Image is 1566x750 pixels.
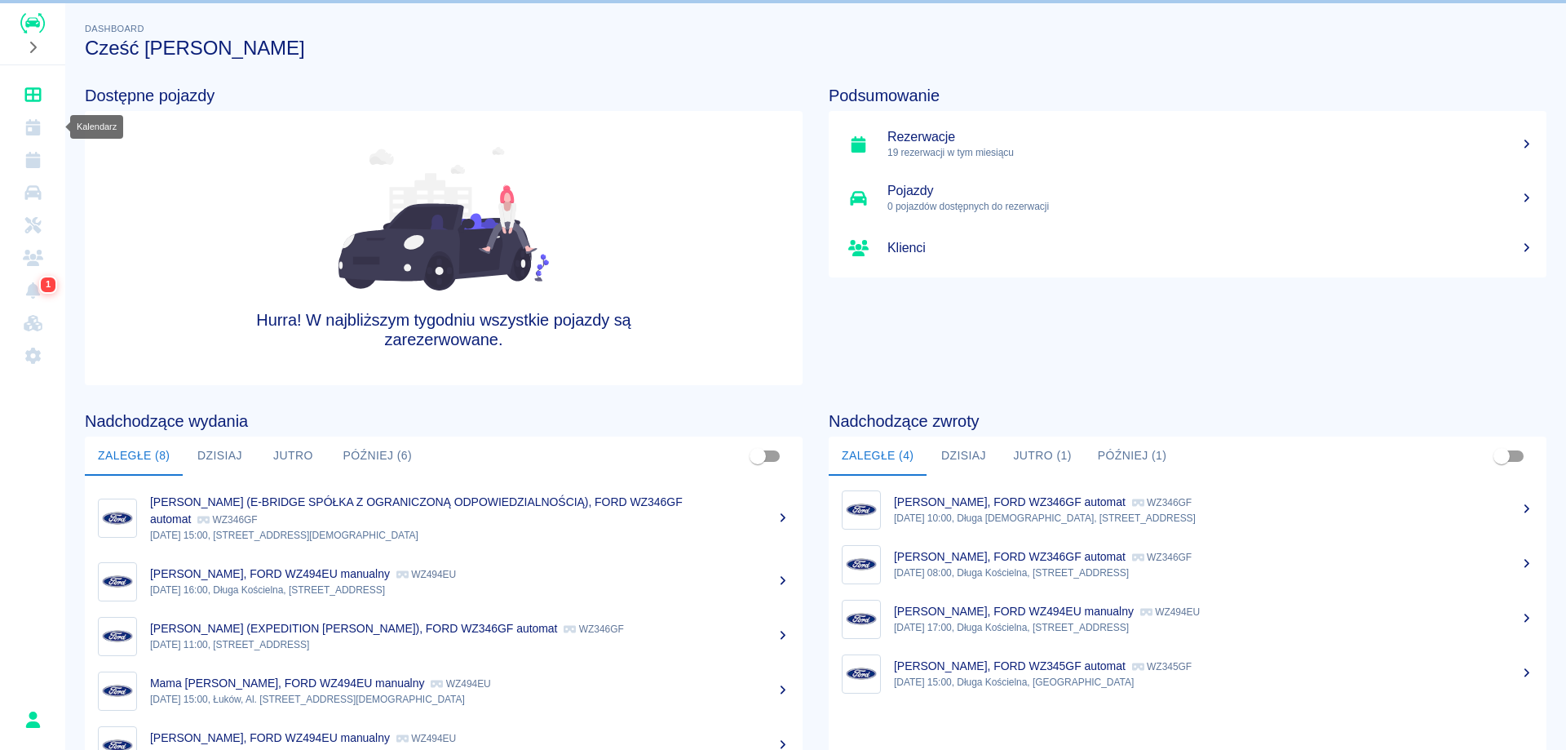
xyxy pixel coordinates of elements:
[1132,661,1192,672] p: WZ345GF
[894,511,1533,526] p: [DATE] 10:00, Długa [DEMOGRAPHIC_DATA], [STREET_ADDRESS]
[829,537,1546,592] a: Image[PERSON_NAME], FORD WZ346GF automat WZ346GF[DATE] 08:00, Długa Kościelna, [STREET_ADDRESS]
[1000,437,1084,476] button: Jutro (1)
[7,242,59,274] a: Klienci
[894,620,1533,635] p: [DATE] 17:00, Długa Kościelna, [STREET_ADDRESS]
[42,277,54,293] span: 1
[102,676,133,707] img: Image
[829,646,1546,701] a: Image[PERSON_NAME], FORD WZ345GF automat WZ345GF[DATE] 15:00, Długa Kościelna, [GEOGRAPHIC_DATA]
[1085,437,1180,476] button: Później (1)
[256,437,330,476] button: Jutro
[927,437,1000,476] button: Dzisiaj
[7,274,59,307] a: Powiadomienia
[829,171,1546,225] a: Pojazdy0 pojazdów dostępnych do rezerwacji
[1132,497,1192,508] p: WZ346GF
[85,663,803,718] a: ImageMama [PERSON_NAME], FORD WZ494EU manualny WZ494EU[DATE] 15:00, Łuków, Al. [STREET_ADDRESS][D...
[85,554,803,609] a: Image[PERSON_NAME], FORD WZ494EU manualny WZ494EU[DATE] 16:00, Długa Kościelna, [STREET_ADDRESS]
[102,566,133,597] img: Image
[85,24,144,33] span: Dashboard
[150,692,790,707] p: [DATE] 15:00, Łuków, Al. [STREET_ADDRESS][DEMOGRAPHIC_DATA]
[1140,606,1200,618] p: WZ494EU
[829,592,1546,646] a: Image[PERSON_NAME], FORD WZ494EU manualny WZ494EU[DATE] 17:00, Długa Kościelna, [STREET_ADDRESS]
[150,637,790,652] p: [DATE] 11:00, [STREET_ADDRESS]
[894,675,1533,690] p: [DATE] 15:00, Długa Kościelna, [GEOGRAPHIC_DATA]
[829,118,1546,171] a: Rezerwacje19 rezerwacji w tym miesiącu
[150,583,790,597] p: [DATE] 16:00, Długa Kościelna, [STREET_ADDRESS]
[7,111,59,144] a: Kalendarz
[1486,441,1517,472] span: Pokaż przypisane tylko do mnie
[150,528,790,543] p: [DATE] 15:00, [STREET_ADDRESS][DEMOGRAPHIC_DATA]
[887,129,1533,145] h5: Rezerwacje
[829,86,1546,105] h4: Podsumowanie
[7,176,59,209] a: Flota
[85,437,183,476] button: Zaległe (8)
[7,144,59,176] a: Rezerwacje
[829,482,1546,537] a: Image[PERSON_NAME], FORD WZ346GF automat WZ346GF[DATE] 10:00, Długa [DEMOGRAPHIC_DATA], [STREET_A...
[150,731,390,744] p: [PERSON_NAME], FORD WZ494EU manualny
[85,86,803,105] h4: Dostępne pojazdy
[7,339,59,372] a: Ustawienia
[894,566,1533,580] p: [DATE] 08:00, Długa Kościelna, [STREET_ADDRESS]
[894,495,1126,508] p: [PERSON_NAME], FORD WZ346GF automat
[894,550,1126,563] p: [PERSON_NAME], FORD WZ346GF automat
[396,569,456,580] p: WZ494EU
[20,37,45,58] button: Rozwiń nawigację
[15,703,50,737] button: Sebastian Szczęśniak
[338,147,549,291] img: Fleet
[183,437,256,476] button: Dzisiaj
[887,183,1533,199] h5: Pojazdy
[150,495,683,526] p: [PERSON_NAME] (E-BRIDGE SPÓŁKA Z OGRANICZONĄ ODPOWIEDZIALNOŚCIĄ), FORD WZ346GF automat
[431,678,490,690] p: WZ494EU
[396,733,456,744] p: WZ494EU
[887,199,1533,214] p: 0 pojazdów dostępnych do rezerwacji
[197,514,257,526] p: WZ346GF
[846,495,877,526] img: Image
[846,659,877,690] img: Image
[102,503,133,534] img: Image
[150,567,390,580] p: [PERSON_NAME], FORD WZ494EU manualny
[564,624,623,635] p: WZ346GF
[894,605,1134,618] p: [PERSON_NAME], FORD WZ494EU manualny
[846,604,877,635] img: Image
[829,437,927,476] button: Zaległe (4)
[887,145,1533,160] p: 19 rezerwacji w tym miesiącu
[85,609,803,663] a: Image[PERSON_NAME] (EXPEDITION [PERSON_NAME]), FORD WZ346GF automat WZ346GF[DATE] 11:00, [STREET_...
[829,225,1546,271] a: Klienci
[85,37,1546,60] h3: Cześć [PERSON_NAME]
[7,307,59,339] a: Widget WWW
[70,115,123,139] div: Kalendarz
[150,622,557,635] p: [PERSON_NAME] (EXPEDITION [PERSON_NAME]), FORD WZ346GF automat
[228,310,659,349] h4: Hurra! W najbliższym tygodniu wszystkie pojazdy są zarezerwowane.
[85,482,803,554] a: Image[PERSON_NAME] (E-BRIDGE SPÓŁKA Z OGRANICZONĄ ODPOWIEDZIALNOŚCIĄ), FORD WZ346GF automat WZ346...
[742,441,773,472] span: Pokaż przypisane tylko do mnie
[887,240,1533,256] h5: Klienci
[330,437,425,476] button: Później (6)
[894,659,1126,672] p: [PERSON_NAME], FORD WZ345GF automat
[829,411,1546,431] h4: Nadchodzące zwroty
[7,209,59,242] a: Serwisy
[102,621,133,652] img: Image
[846,549,877,580] img: Image
[85,411,803,431] h4: Nadchodzące wydania
[20,13,45,33] img: Renthelp
[150,677,424,690] p: Mama [PERSON_NAME], FORD WZ494EU manualny
[1132,552,1192,563] p: WZ346GF
[7,78,59,111] a: Dashboard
